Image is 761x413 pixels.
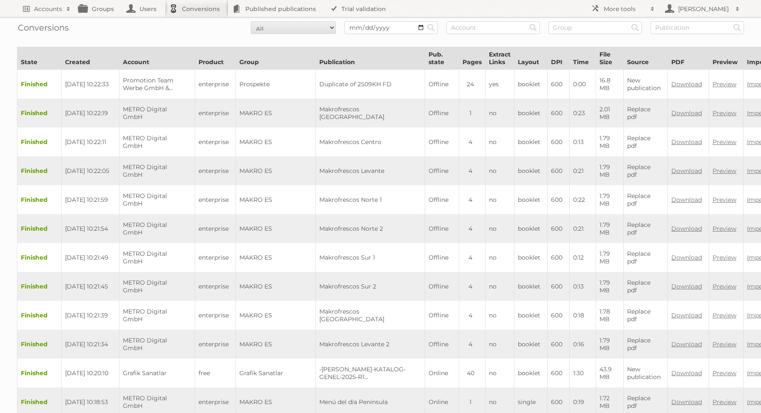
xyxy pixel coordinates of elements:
[459,272,486,301] td: 4
[570,330,596,359] td: 0:16
[17,156,62,185] td: Finished
[570,301,596,330] td: 0:18
[195,70,236,99] td: enterprise
[624,127,668,156] td: Replace pdf
[548,70,570,99] td: 600
[425,214,459,243] td: Offline
[596,272,624,301] td: 1.79 MB
[195,47,236,70] th: Product
[316,359,425,388] td: -[PERSON_NAME]-KATALOG-GENEL-2025-R1...
[596,185,624,214] td: 1.79 MB
[514,127,548,156] td: booklet
[195,156,236,185] td: enterprise
[119,243,195,272] td: METRO Digital GmbH
[236,214,316,243] td: MAKRO ES
[65,398,108,406] span: [DATE] 10:18:53
[671,167,702,175] a: Download
[548,214,570,243] td: 600
[65,225,108,232] span: [DATE] 10:21:54
[425,185,459,214] td: Offline
[17,47,62,70] th: State
[316,214,425,243] td: Makrofrescos Norte 2
[671,109,702,117] a: Download
[713,109,736,117] a: Preview
[596,47,624,70] th: File Size
[624,214,668,243] td: Replace pdf
[624,359,668,388] td: New publication
[62,47,119,70] th: Created
[236,156,316,185] td: MAKRO ES
[596,70,624,99] td: 16.8 MB
[514,243,548,272] td: booklet
[459,301,486,330] td: 4
[316,127,425,156] td: Makrofrescos Centro
[624,243,668,272] td: Replace pdf
[425,272,459,301] td: Offline
[713,398,736,406] a: Preview
[316,47,425,70] th: Publication
[486,185,514,214] td: no
[17,330,62,359] td: Finished
[425,243,459,272] td: Offline
[316,185,425,214] td: Makrofrescos Norte 1
[486,127,514,156] td: no
[195,185,236,214] td: enterprise
[17,99,62,127] td: Finished
[604,5,646,13] h2: More tools
[119,99,195,127] td: METRO Digital GmbH
[119,156,195,185] td: METRO Digital GmbH
[34,5,62,13] h2: Accounts
[236,243,316,272] td: MAKRO ES
[425,127,459,156] td: Offline
[119,47,195,70] th: Account
[119,185,195,214] td: METRO Digital GmbH
[548,359,570,388] td: 600
[713,369,736,377] a: Preview
[65,196,108,204] span: [DATE] 10:21:59
[548,272,570,301] td: 600
[624,47,668,70] th: Source
[514,301,548,330] td: booklet
[713,340,736,348] a: Preview
[236,301,316,330] td: MAKRO ES
[195,99,236,127] td: enterprise
[316,156,425,185] td: Makrofrescos Levante
[486,272,514,301] td: no
[195,243,236,272] td: enterprise
[713,80,736,88] a: Preview
[236,99,316,127] td: MAKRO ES
[65,254,108,261] span: [DATE] 10:21:49
[316,99,425,127] td: Makrofrescos [GEOGRAPHIC_DATA]
[459,214,486,243] td: 4
[486,243,514,272] td: no
[671,369,702,377] a: Download
[570,272,596,301] td: 0:13
[486,99,514,127] td: no
[624,99,668,127] td: Replace pdf
[486,47,514,70] th: Extract Links
[596,99,624,127] td: 2.01 MB
[65,167,109,175] span: [DATE] 10:22:05
[425,359,459,388] td: Online
[676,5,731,13] h2: [PERSON_NAME]
[119,301,195,330] td: METRO Digital GmbH
[65,109,108,117] span: [DATE] 10:22:19
[17,127,62,156] td: Finished
[425,301,459,330] td: Offline
[671,80,702,88] a: Download
[425,47,459,70] th: Pub. state
[548,330,570,359] td: 600
[17,185,62,214] td: Finished
[671,311,702,319] a: Download
[596,214,624,243] td: 1.79 MB
[195,301,236,330] td: enterprise
[548,185,570,214] td: 600
[624,301,668,330] td: Replace pdf
[548,21,642,34] input: Group
[459,330,486,359] td: 4
[17,301,62,330] td: Finished
[624,330,668,359] td: Replace pdf
[486,301,514,330] td: no
[713,311,736,319] a: Preview
[514,185,548,214] td: booklet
